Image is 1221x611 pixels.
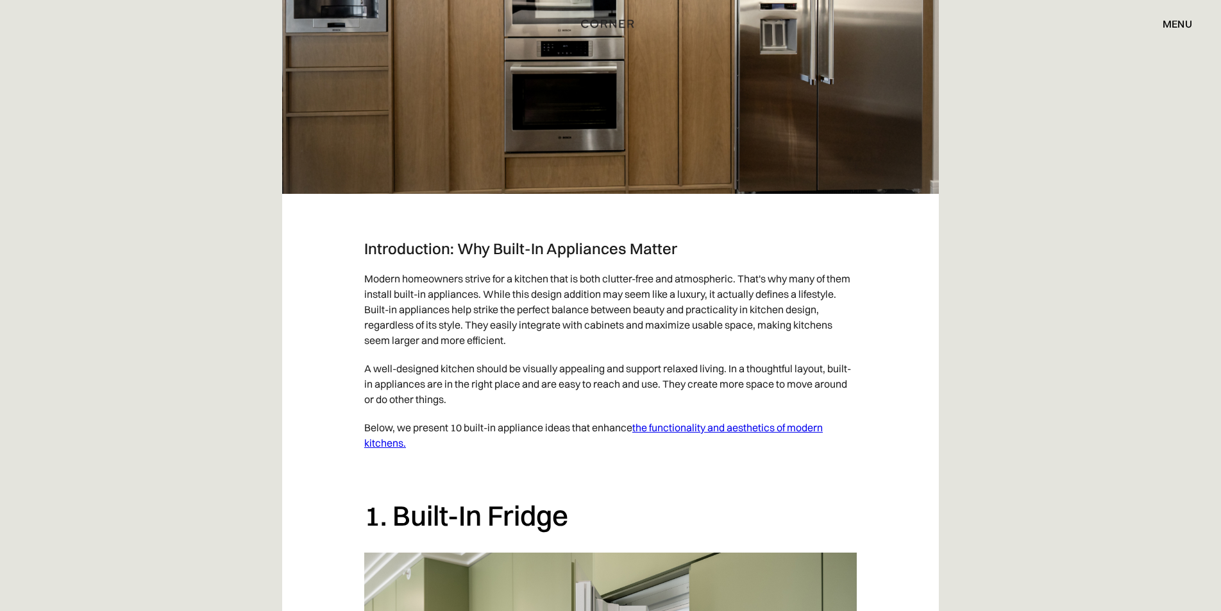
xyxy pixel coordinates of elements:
[364,413,857,457] p: Below, we present 10 built-in appliance ideas that enhance
[364,239,857,258] h3: Introduction: Why Built-In Appliances Matter
[1163,19,1192,29] div: menu
[364,354,857,413] p: A well-designed kitchen should be visually appealing and support relaxed living. In a thoughtful ...
[364,457,857,485] p: ‍
[364,498,857,533] h2: 1. Built-In Fridge
[1150,13,1192,35] div: menu
[565,15,657,32] a: home
[364,264,857,354] p: Modern homeowners strive for a kitchen that is both clutter-free and atmospheric. That's why many...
